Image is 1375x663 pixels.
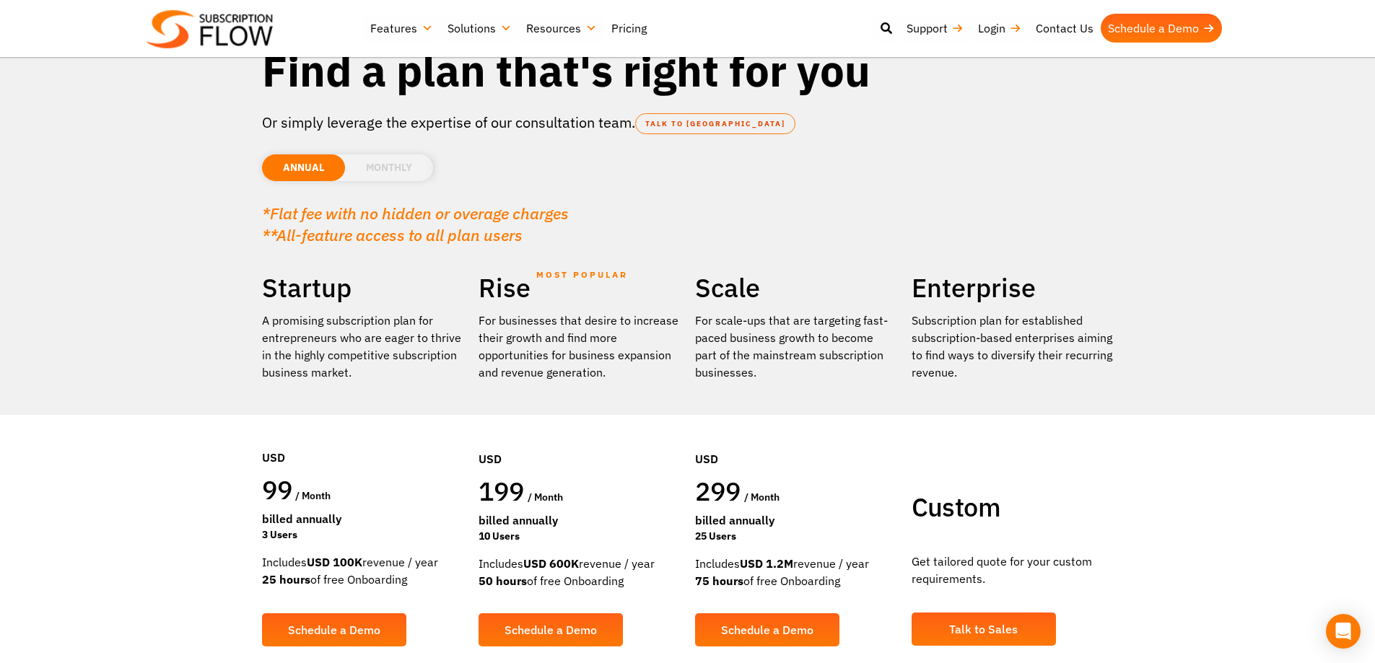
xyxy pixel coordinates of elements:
span: Talk to Sales [949,623,1018,635]
strong: 75 hours [695,574,743,588]
h2: Startup [262,271,464,304]
a: Schedule a Demo [1101,14,1222,43]
a: Login [971,14,1029,43]
div: 10 Users [479,529,681,544]
a: Resources [519,14,604,43]
span: / month [744,491,780,504]
span: Schedule a Demo [505,624,597,636]
span: Schedule a Demo [288,624,380,636]
h2: Enterprise [912,271,1114,304]
a: Features [363,14,440,43]
a: Solutions [440,14,519,43]
a: Talk to Sales [912,612,1056,646]
p: A promising subscription plan for entrepreneurs who are eager to thrive in the highly competitive... [262,312,464,381]
span: 199 [479,474,525,508]
strong: 50 hours [479,574,527,588]
a: Schedule a Demo [262,613,406,646]
img: Subscriptionflow [147,10,273,48]
div: Open Intercom Messenger [1326,614,1361,649]
span: Custom [912,490,1000,524]
h2: Scale [695,271,897,304]
div: Billed Annually [695,511,897,529]
em: *Flat fee with no hidden or overage charges [262,203,569,224]
div: Billed Annually [262,510,464,527]
strong: USD 600K [523,556,579,571]
div: Billed Annually [479,511,681,529]
a: TALK TO [GEOGRAPHIC_DATA] [635,113,795,134]
div: Includes revenue / year of free Onboarding [479,555,681,589]
span: Schedule a Demo [721,624,813,636]
a: Schedule a Demo [479,613,623,646]
span: MOST POPULAR [536,258,628,291]
div: 3 Users [262,527,464,543]
a: Pricing [604,14,654,43]
p: Or simply leverage the expertise of our consultation team. [262,112,1114,133]
span: / month [528,491,563,504]
span: 99 [262,473,293,506]
strong: 25 hours [262,572,310,587]
span: 299 [695,474,741,508]
span: / month [295,489,331,502]
div: Includes revenue / year of free Onboarding [262,553,464,588]
strong: USD 1.2M [740,556,793,571]
em: **All-feature access to all plan users [262,224,523,245]
h2: Rise [479,271,681,304]
p: Get tailored quote for your custom requirements. [912,553,1114,587]
strong: USD 100K [307,555,362,569]
div: For scale-ups that are targeting fast-paced business growth to become part of the mainstream subs... [695,312,897,381]
div: USD [695,407,897,475]
h1: Find a plan that's right for you [262,43,1114,97]
a: Schedule a Demo [695,613,839,646]
div: USD [262,405,464,473]
a: Support [899,14,971,43]
li: MONTHLY [345,154,433,181]
div: Includes revenue / year of free Onboarding [695,555,897,589]
div: USD [479,407,681,475]
div: 25 Users [695,529,897,544]
p: Subscription plan for established subscription-based enterprises aiming to find ways to diversify... [912,312,1114,381]
a: Contact Us [1029,14,1101,43]
li: ANNUAL [262,154,345,181]
div: For businesses that desire to increase their growth and find more opportunities for business expa... [479,312,681,381]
